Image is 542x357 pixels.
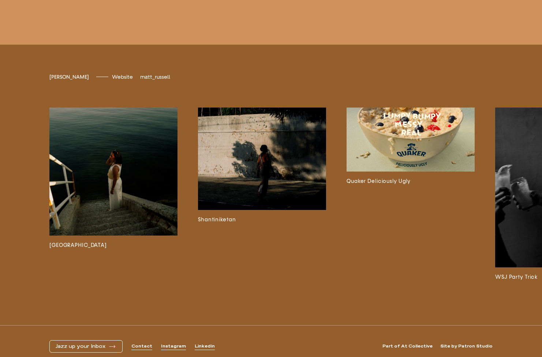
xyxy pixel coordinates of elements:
a: Shantiniketan [198,108,326,282]
a: Instagrammatt_russell [140,74,170,80]
a: Site by Patron Studio [440,343,493,350]
h3: Shantiniketan [198,216,326,224]
a: Website[DOMAIN_NAME] [112,74,133,80]
span: Website [112,74,133,80]
a: Instagram [161,343,186,350]
a: [GEOGRAPHIC_DATA] [49,108,177,282]
span: Jazz up your Inbox [56,343,105,350]
h3: [GEOGRAPHIC_DATA] [49,241,177,249]
span: matt_russell [140,74,170,80]
h3: Quaker Deliciously Ugly [347,177,475,185]
a: Linkedin [195,343,215,350]
a: Quaker Deliciously Ugly [347,108,475,282]
a: Contact [131,343,152,350]
button: Jazz up your Inbox [56,343,116,350]
span: [PERSON_NAME] [49,74,89,80]
a: Part of At Collective [382,343,433,350]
